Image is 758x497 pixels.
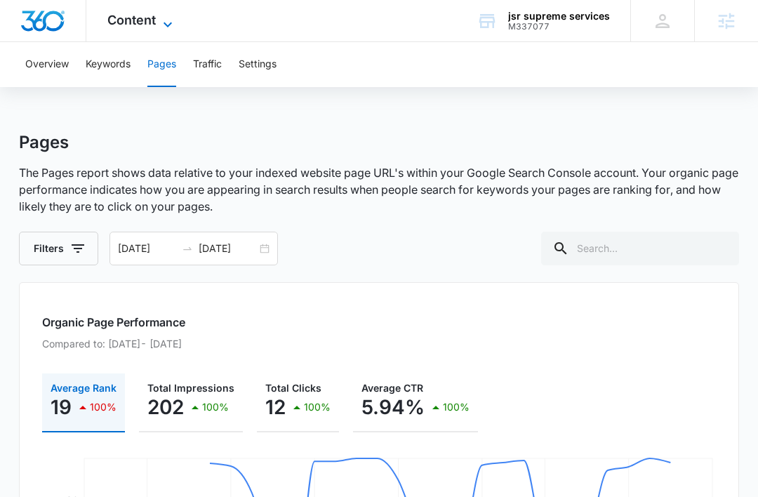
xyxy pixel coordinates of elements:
[443,402,470,412] p: 100%
[239,42,277,87] button: Settings
[155,83,237,92] div: Keywords by Traffic
[53,83,126,92] div: Domain Overview
[140,81,151,93] img: tab_keywords_by_traffic_grey.svg
[51,382,117,394] span: Average Rank
[118,241,176,256] input: Start date
[541,232,739,265] input: Search...
[193,42,222,87] button: Traffic
[36,37,154,48] div: Domain: [DOMAIN_NAME]
[202,402,229,412] p: 100%
[90,402,117,412] p: 100%
[51,396,72,418] p: 19
[25,42,69,87] button: Overview
[199,241,257,256] input: End date
[361,382,423,394] span: Average CTR
[508,22,610,32] div: account id
[22,37,34,48] img: website_grey.svg
[42,336,716,351] p: Compared to: [DATE] - [DATE]
[19,132,69,153] h1: Pages
[38,81,49,93] img: tab_domain_overview_orange.svg
[361,396,425,418] p: 5.94%
[147,42,176,87] button: Pages
[147,396,184,418] p: 202
[147,382,234,394] span: Total Impressions
[107,13,156,27] span: Content
[182,243,193,254] span: swap-right
[508,11,610,22] div: account name
[42,314,716,331] h2: Organic Page Performance
[265,396,286,418] p: 12
[22,22,34,34] img: logo_orange.svg
[86,42,131,87] button: Keywords
[265,382,321,394] span: Total Clicks
[39,22,69,34] div: v 4.0.25
[19,232,98,265] button: Filters
[19,164,739,215] p: The Pages report shows data relative to your indexed website page URL's within your Google Search...
[182,243,193,254] span: to
[304,402,331,412] p: 100%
